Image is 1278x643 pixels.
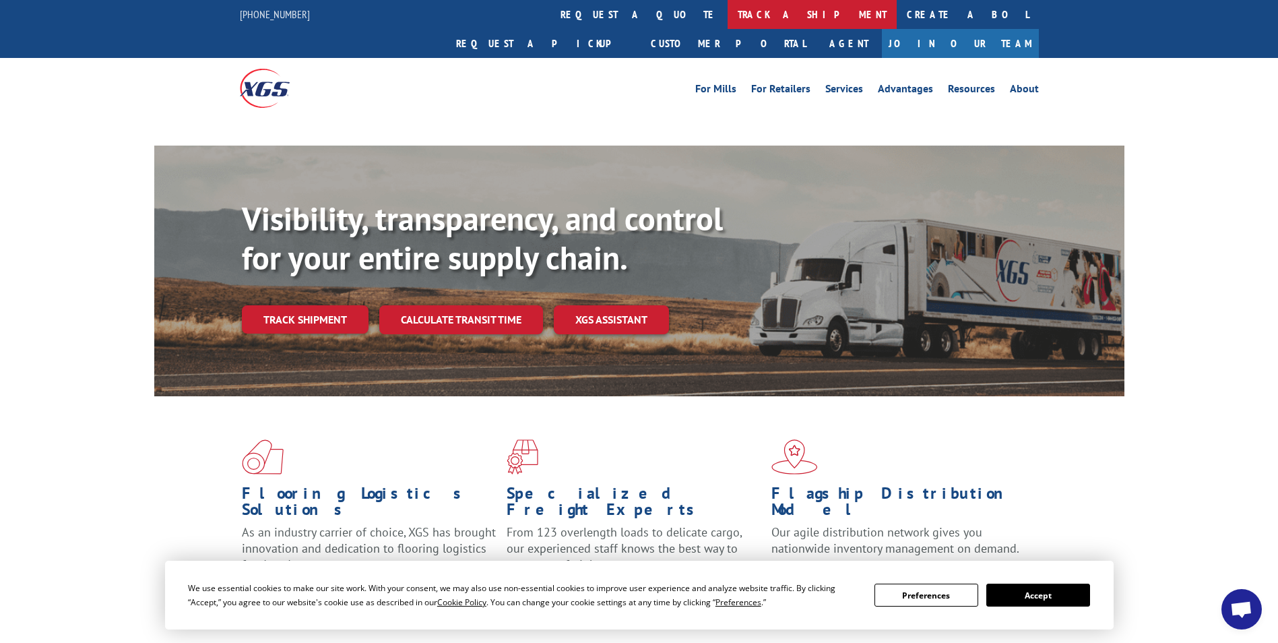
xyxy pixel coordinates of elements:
[695,84,736,98] a: For Mills
[816,29,882,58] a: Agent
[379,305,543,334] a: Calculate transit time
[507,524,761,584] p: From 123 overlength loads to delicate cargo, our experienced staff knows the best way to move you...
[446,29,641,58] a: Request a pickup
[641,29,816,58] a: Customer Portal
[242,197,723,278] b: Visibility, transparency, and control for your entire supply chain.
[437,596,486,608] span: Cookie Policy
[986,584,1090,607] button: Accept
[507,439,538,474] img: xgs-icon-focused-on-flooring-red
[1010,84,1039,98] a: About
[948,84,995,98] a: Resources
[825,84,863,98] a: Services
[771,439,818,474] img: xgs-icon-flagship-distribution-model-red
[188,581,858,609] div: We use essential cookies to make our site work. With your consent, we may also use non-essential ...
[1221,589,1262,630] a: Open chat
[240,7,310,21] a: [PHONE_NUMBER]
[242,485,497,524] h1: Flooring Logistics Solutions
[242,524,496,572] span: As an industry carrier of choice, XGS has brought innovation and dedication to flooring logistics...
[165,561,1114,630] div: Cookie Consent Prompt
[242,439,284,474] img: xgs-icon-total-supply-chain-intelligence-red
[878,84,933,98] a: Advantages
[242,305,369,334] a: Track shipment
[715,596,761,608] span: Preferences
[771,524,1019,556] span: Our agile distribution network gives you nationwide inventory management on demand.
[874,584,978,607] button: Preferences
[751,84,810,98] a: For Retailers
[554,305,669,334] a: XGS ASSISTANT
[771,485,1026,524] h1: Flagship Distribution Model
[507,485,761,524] h1: Specialized Freight Experts
[882,29,1039,58] a: Join Our Team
